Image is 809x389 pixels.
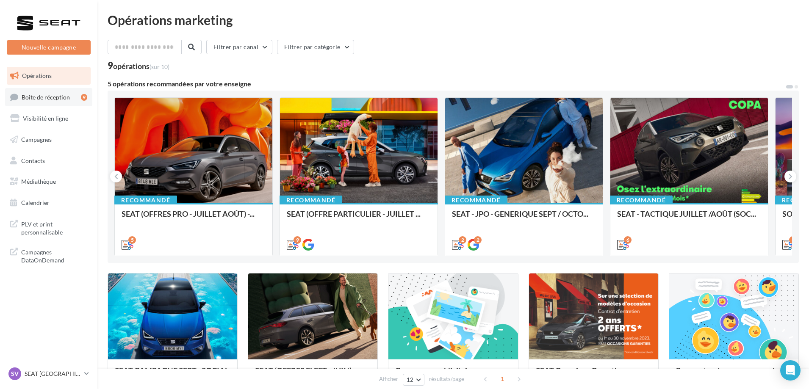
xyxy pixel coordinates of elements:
span: Campagnes DataOnDemand [21,246,87,265]
a: Visibilité en ligne [5,110,92,127]
span: Campagnes [21,136,52,143]
span: 12 [407,376,414,383]
span: SEAT Occasions Garanties [536,366,624,375]
span: résultats/page [429,375,464,383]
div: Recommandé [280,196,342,205]
p: SEAT [GEOGRAPHIC_DATA] [25,370,81,378]
span: PLV et print personnalisable [21,218,87,237]
span: SEAT (OFFRES FLEET - JUIN) - [GEOGRAPHIC_DATA]... [255,366,355,383]
div: opérations [113,62,169,70]
div: 3 [789,236,797,244]
div: Recommandé [445,196,507,205]
a: Calendrier [5,194,92,212]
a: Campagnes DataOnDemand [5,243,92,268]
a: Contacts [5,152,92,170]
span: SEAT (OFFRE PARTICULIER - JUILLET ... [287,209,421,218]
div: 6 [624,236,632,244]
div: 2 [474,236,482,244]
button: Filtrer par catégorie [277,40,354,54]
a: Opérations [5,67,92,85]
button: Nouvelle campagne [7,40,91,55]
span: Médiathèque [21,178,56,185]
div: Open Intercom Messenger [780,360,801,381]
span: Opérations [22,72,52,79]
div: 5 opérations recommandées par votre enseigne [108,80,785,87]
a: PLV et print personnalisable [5,215,92,240]
span: SEAT - JPO - GENERIQUE SEPT / OCTO... [452,209,588,218]
div: Opérations marketing [108,14,799,26]
a: Boîte de réception9 [5,88,92,106]
span: Visibilité en ligne [23,115,68,122]
a: Médiathèque [5,173,92,190]
div: 9 [294,236,301,244]
span: Calendrier [21,199,50,206]
a: Campagnes [5,131,92,149]
span: SEAT (OFFRES PRO - JUILLET AOÛT) -... [122,209,255,218]
span: Boîte de réception [22,93,70,100]
span: Afficher [379,375,398,383]
span: 1 [496,372,509,386]
button: 12 [403,374,424,386]
div: 2 [459,236,466,244]
a: SV SEAT [GEOGRAPHIC_DATA] [7,366,91,382]
div: Recommandé [610,196,673,205]
div: 5 [128,236,136,244]
span: Campagnes publicitaires [395,366,478,375]
button: Filtrer par canal [206,40,272,54]
div: Recommandé [114,196,177,205]
span: Contacts [21,157,45,164]
span: SV [11,370,19,378]
span: (sur 10) [150,63,169,70]
div: 9 [108,61,169,70]
div: 9 [81,94,87,101]
span: SEAT - TACTIQUE JUILLET /AOÛT (SOC... [617,209,756,218]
